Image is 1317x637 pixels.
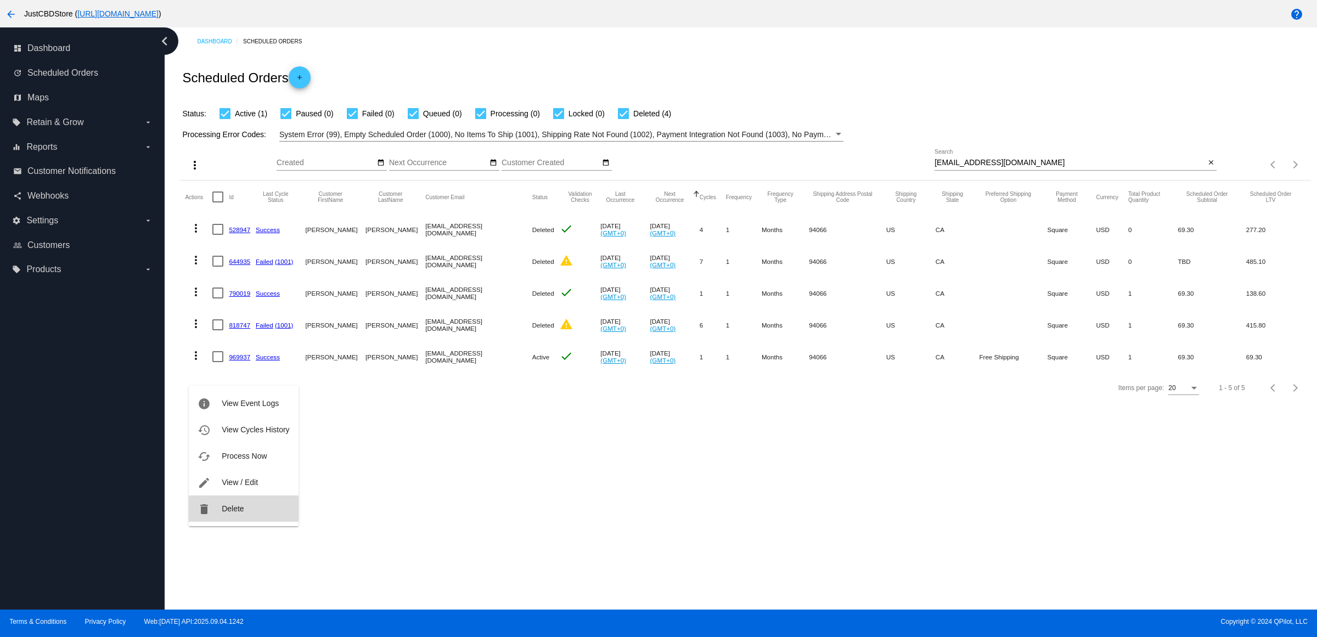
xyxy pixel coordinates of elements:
[222,425,289,434] span: View Cycles History
[222,504,244,513] span: Delete
[198,424,211,437] mat-icon: history
[198,503,211,516] mat-icon: delete
[198,450,211,463] mat-icon: cached
[222,452,267,460] span: Process Now
[198,397,211,410] mat-icon: info
[222,478,258,487] span: View / Edit
[198,476,211,489] mat-icon: edit
[222,399,279,408] span: View Event Logs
